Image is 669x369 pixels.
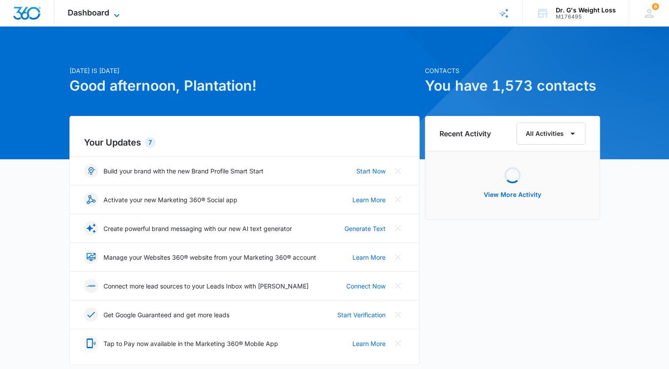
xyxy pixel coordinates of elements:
a: Start Verification [337,310,386,319]
p: Contacts [425,66,600,75]
button: Close [391,221,405,235]
h1: Good afternoon, Plantation! [69,75,420,96]
button: View More Activity [475,184,550,205]
button: Close [391,164,405,178]
p: Build your brand with the new Brand Profile Smart Start [103,166,264,176]
button: Close [391,250,405,264]
a: Generate Text [344,224,386,233]
a: Connect Now [346,281,386,291]
button: All Activities [516,123,585,145]
p: Create powerful brand messaging with our new AI text generator [103,224,292,233]
p: Connect more lead sources to your Leads Inbox with [PERSON_NAME] [103,281,309,291]
a: Start Now [356,166,386,176]
div: account name [556,7,616,14]
button: Close [391,279,405,293]
div: 7 [145,137,156,148]
span: Dashboard [68,8,109,17]
button: Close [391,336,405,350]
a: Learn More [352,339,386,348]
h1: You have 1,573 contacts [425,75,600,96]
p: [DATE] is [DATE] [69,66,420,75]
a: Learn More [352,253,386,262]
p: Tap to Pay now available in the Marketing 360® Mobile App [103,339,278,348]
button: Close [391,307,405,322]
div: account id [556,14,616,20]
h6: Recent Activity [440,128,491,139]
h2: Your Updates [84,136,405,149]
div: notifications count [652,3,659,10]
p: Get Google Guaranteed and get more leads [103,310,229,319]
button: Close [391,192,405,207]
span: 8 [652,3,659,10]
p: Activate your new Marketing 360® Social app [103,195,237,204]
p: Manage your Websites 360® website from your Marketing 360® account [103,253,316,262]
a: Learn More [352,195,386,204]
